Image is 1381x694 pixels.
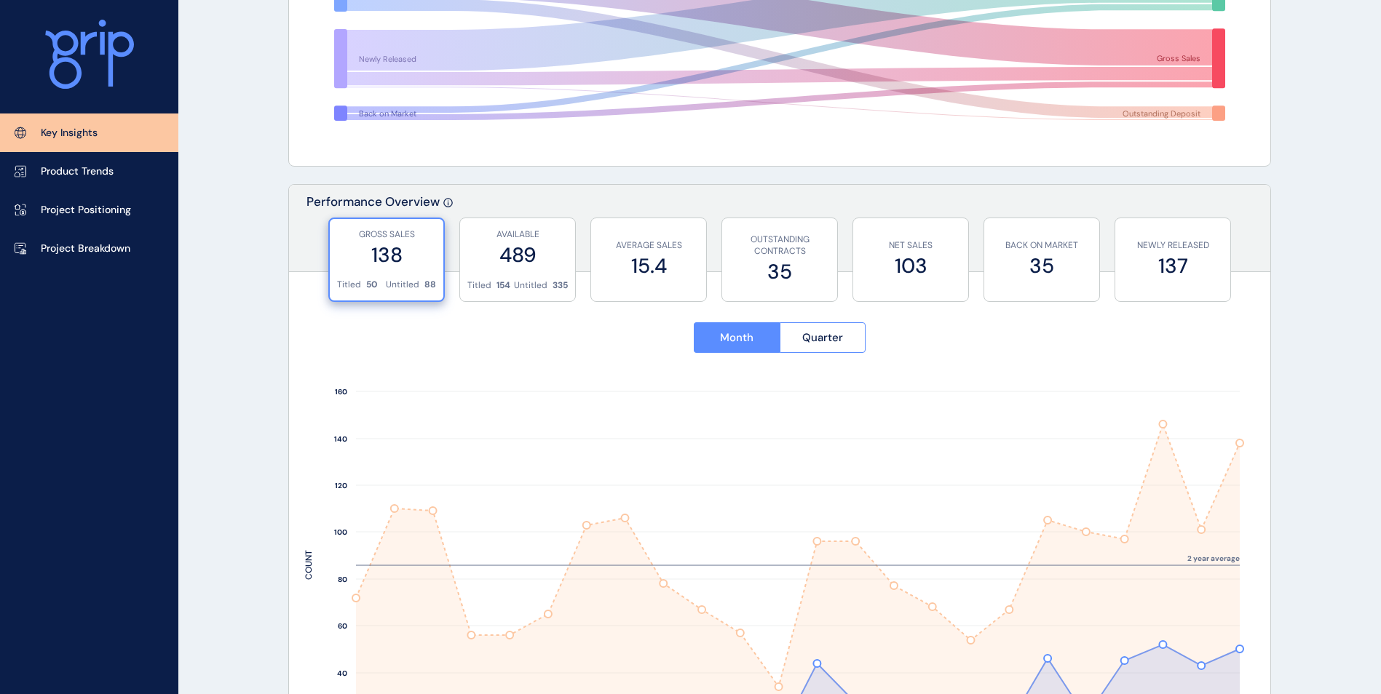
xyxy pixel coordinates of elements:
p: GROSS SALES [337,228,436,241]
text: COUNT [303,550,314,580]
text: 120 [335,481,347,490]
p: Product Trends [41,164,114,179]
p: OUTSTANDING CONTRACTS [729,234,830,258]
p: Key Insights [41,126,98,140]
p: 154 [496,279,510,292]
p: Untitled [514,279,547,292]
p: BACK ON MARKET [992,239,1092,252]
p: NEWLY RELEASED [1123,239,1223,252]
text: 40 [337,669,347,678]
button: Quarter [780,322,866,353]
text: 60 [338,621,347,631]
text: 80 [338,575,347,584]
p: Titled [467,279,491,292]
p: Titled [337,279,361,291]
p: NET SALES [860,239,961,252]
text: 160 [335,387,347,396]
p: AVAILABLE [467,228,568,241]
label: 489 [467,241,568,269]
span: Quarter [802,330,843,345]
p: Performance Overview [306,194,440,271]
p: Untitled [386,279,419,291]
p: AVERAGE SALES [598,239,699,252]
label: 35 [992,252,1092,280]
label: 103 [860,252,961,280]
p: Project Breakdown [41,242,130,256]
button: Month [694,322,780,353]
p: 50 [366,279,377,291]
label: 15.4 [598,252,699,280]
text: 2 year average [1187,554,1240,563]
text: 100 [334,527,347,537]
p: Project Positioning [41,203,131,218]
p: 335 [553,279,568,292]
p: 88 [424,279,436,291]
label: 35 [729,258,830,286]
text: 140 [334,434,347,444]
label: 138 [337,241,436,269]
label: 137 [1123,252,1223,280]
span: Month [720,330,753,345]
